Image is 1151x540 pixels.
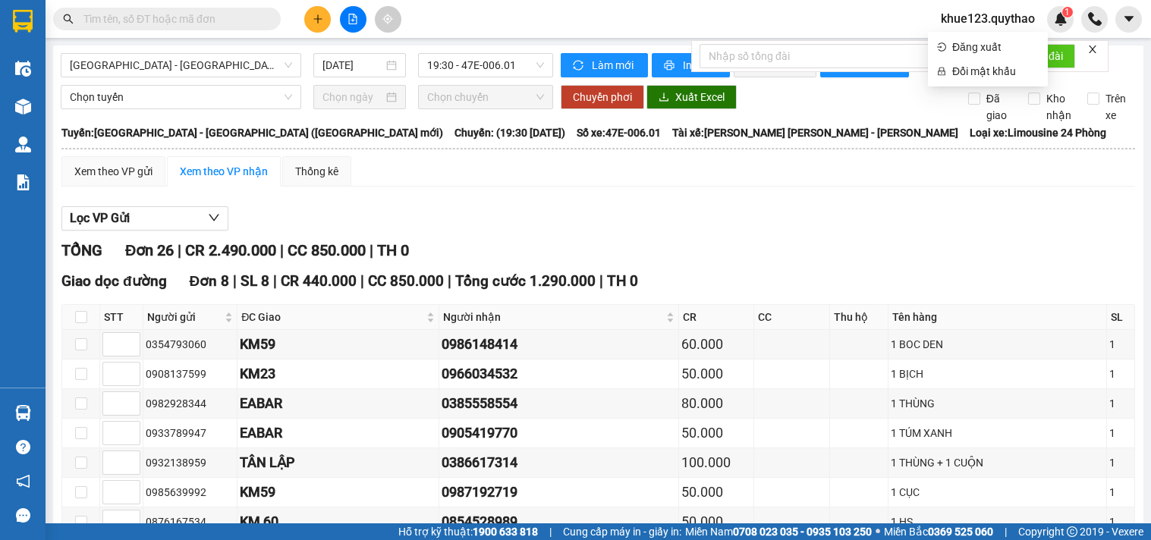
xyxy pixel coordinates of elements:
[442,482,676,503] div: 0987192719
[1054,12,1068,26] img: icon-new-feature
[240,422,436,444] div: EABAR
[146,454,234,471] div: 0932138959
[577,124,661,141] span: Số xe: 47E-006.01
[683,57,718,74] span: In phơi
[675,89,725,105] span: Xuất Excel
[561,53,648,77] button: syncLàm mới
[681,422,751,444] div: 50.000
[15,99,31,115] img: warehouse-icon
[442,363,676,385] div: 0966034532
[240,482,436,503] div: KM59
[672,124,958,141] span: Tài xế: [PERSON_NAME] [PERSON_NAME] - [PERSON_NAME]
[180,163,268,180] div: Xem theo VP nhận
[15,174,31,190] img: solution-icon
[83,11,263,27] input: Tìm tên, số ĐT hoặc mã đơn
[929,9,1047,28] span: khue123.quythao
[360,272,364,290] span: |
[178,241,181,259] span: |
[473,526,538,538] strong: 1900 633 818
[304,6,331,33] button: plus
[280,241,284,259] span: |
[70,209,130,228] span: Lọc VP Gửi
[146,366,234,382] div: 0908137599
[241,309,423,325] span: ĐC Giao
[16,474,30,488] span: notification
[1087,44,1098,55] span: close
[240,393,436,414] div: EABAR
[147,309,222,325] span: Người gửi
[1109,454,1132,471] div: 1
[573,60,586,72] span: sync
[61,272,167,290] span: Giao dọc đường
[1122,12,1136,26] span: caret-down
[348,14,358,24] span: file-add
[125,241,174,259] span: Đơn 26
[313,14,323,24] span: plus
[295,163,338,180] div: Thống kê
[980,90,1017,124] span: Đã giao
[340,6,366,33] button: file-add
[1099,90,1136,124] span: Trên xe
[1088,12,1102,26] img: phone-icon
[1062,7,1073,17] sup: 1
[443,309,663,325] span: Người nhận
[652,53,730,77] button: printerIn phơi
[454,124,565,141] span: Chuyến: (19:30 [DATE])
[937,67,946,76] span: lock
[241,272,269,290] span: SL 8
[233,272,237,290] span: |
[74,163,153,180] div: Xem theo VP gửi
[146,513,234,530] div: 0876167534
[442,393,676,414] div: 0385558554
[398,523,538,540] span: Hỗ trợ kỹ thuật:
[607,272,638,290] span: TH 0
[891,425,1103,441] div: 1 TÚM XANH
[679,305,754,330] th: CR
[1109,336,1132,353] div: 1
[876,529,880,535] span: ⚪️
[190,272,230,290] span: Đơn 8
[185,241,276,259] span: CR 2.490.000
[146,425,234,441] div: 0933789947
[15,137,31,152] img: warehouse-icon
[146,484,234,501] div: 0985639992
[1109,366,1132,382] div: 1
[1109,513,1132,530] div: 1
[61,127,443,139] b: Tuyến: [GEOGRAPHIC_DATA] - [GEOGRAPHIC_DATA] ([GEOGRAPHIC_DATA] mới)
[1107,305,1135,330] th: SL
[146,336,234,353] div: 0354793060
[700,44,965,68] input: Nhập số tổng đài
[442,511,676,532] div: 0854528989
[442,452,676,473] div: 0386617314
[1109,425,1132,441] div: 1
[681,363,751,385] div: 50.000
[382,14,393,24] span: aim
[16,440,30,454] span: question-circle
[61,241,102,259] span: TỔNG
[100,305,143,330] th: STT
[61,206,228,231] button: Lọc VP Gửi
[888,305,1106,330] th: Tên hàng
[1109,395,1132,412] div: 1
[681,334,751,355] div: 60.000
[322,57,384,74] input: 11/10/2025
[549,523,552,540] span: |
[952,39,1039,55] span: Đăng xuất
[13,10,33,33] img: logo-vxr
[442,334,676,355] div: 0986148414
[681,511,751,532] div: 50.000
[240,511,436,532] div: KM 60
[681,393,751,414] div: 80.000
[427,54,544,77] span: 19:30 - 47E-006.01
[685,523,872,540] span: Miền Nam
[646,85,737,109] button: downloadXuất Excel
[1067,526,1077,537] span: copyright
[891,366,1103,382] div: 1 BỊCH
[281,272,357,290] span: CR 440.000
[928,526,993,538] strong: 0369 525 060
[240,334,436,355] div: KM59
[63,14,74,24] span: search
[664,60,677,72] span: printer
[563,523,681,540] span: Cung cấp máy in - giấy in:
[1005,523,1007,540] span: |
